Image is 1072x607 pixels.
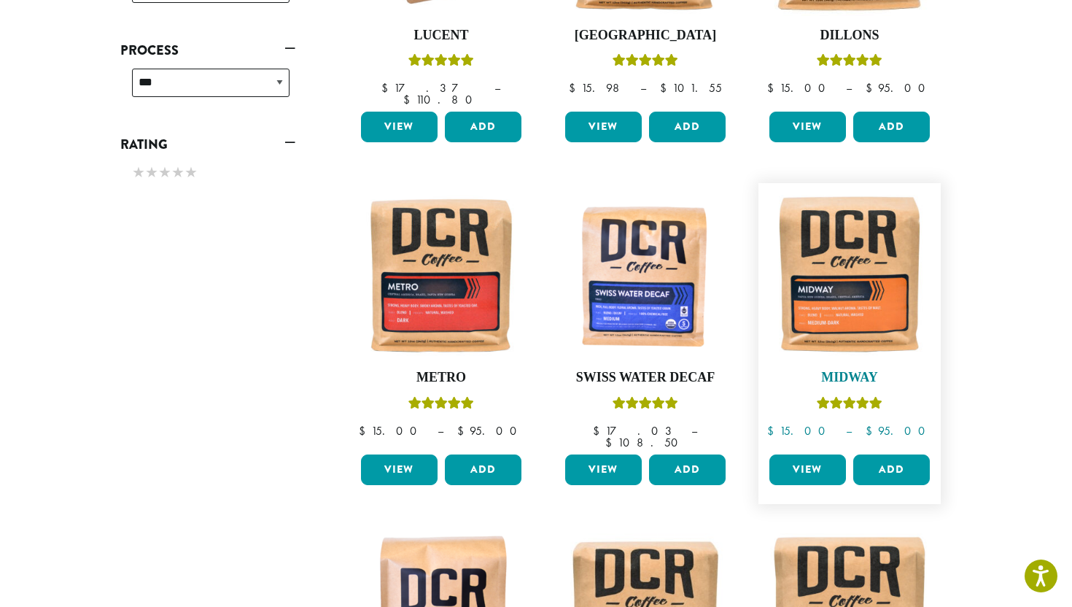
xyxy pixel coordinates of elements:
img: Metro-12oz-300x300.jpg [357,190,525,358]
span: – [494,80,500,96]
bdi: 110.80 [403,92,479,107]
span: $ [359,423,371,438]
h4: Lucent [357,28,525,44]
span: ★ [158,162,171,183]
span: $ [457,423,470,438]
h4: [GEOGRAPHIC_DATA] [562,28,729,44]
img: DCR-Swiss-Water-Decaf-Coffee-Bag-300x300.png [562,190,729,358]
span: $ [605,435,618,450]
div: Rated 5.00 out of 5 [613,52,678,74]
span: ★ [132,162,145,183]
a: View [565,112,642,142]
a: View [769,455,846,485]
h4: Midway [766,370,933,386]
div: Rating [120,157,295,190]
div: Rated 5.00 out of 5 [408,52,474,74]
bdi: 95.00 [866,423,932,438]
a: View [361,112,438,142]
bdi: 108.50 [605,435,685,450]
span: – [846,80,852,96]
a: Swiss Water DecafRated 5.00 out of 5 [562,190,729,449]
button: Add [445,455,521,485]
span: $ [660,80,672,96]
button: Add [649,112,726,142]
bdi: 101.55 [660,80,722,96]
h4: Metro [357,370,525,386]
button: Add [853,455,930,485]
div: Rated 5.00 out of 5 [408,395,474,417]
span: – [640,80,646,96]
bdi: 15.00 [767,80,832,96]
a: View [361,455,438,485]
a: MetroRated 5.00 out of 5 [357,190,525,449]
span: $ [403,92,416,107]
bdi: 17.03 [593,423,677,438]
bdi: 15.00 [359,423,424,438]
span: ★ [185,162,198,183]
a: Rating [120,132,295,157]
a: MidwayRated 5.00 out of 5 [766,190,933,449]
span: $ [866,80,878,96]
bdi: 15.98 [569,80,626,96]
a: View [565,455,642,485]
span: $ [767,423,780,438]
span: ★ [145,162,158,183]
h4: Dillons [766,28,933,44]
bdi: 15.00 [767,423,832,438]
a: Process [120,38,295,63]
h4: Swiss Water Decaf [562,370,729,386]
div: Rated 5.00 out of 5 [817,395,882,417]
span: $ [866,423,878,438]
span: $ [381,80,394,96]
bdi: 95.00 [866,80,932,96]
span: $ [593,423,605,438]
span: $ [569,80,581,96]
img: Midway-12oz-300x300.jpg [766,190,933,358]
span: – [691,423,697,438]
bdi: 95.00 [457,423,524,438]
div: Rated 5.00 out of 5 [817,52,882,74]
button: Add [649,455,726,485]
a: View [769,112,846,142]
span: – [438,423,443,438]
button: Add [853,112,930,142]
span: ★ [171,162,185,183]
span: – [846,423,852,438]
button: Add [445,112,521,142]
div: Process [120,63,295,115]
span: $ [767,80,780,96]
div: Rated 5.00 out of 5 [613,395,678,417]
bdi: 17.37 [381,80,481,96]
